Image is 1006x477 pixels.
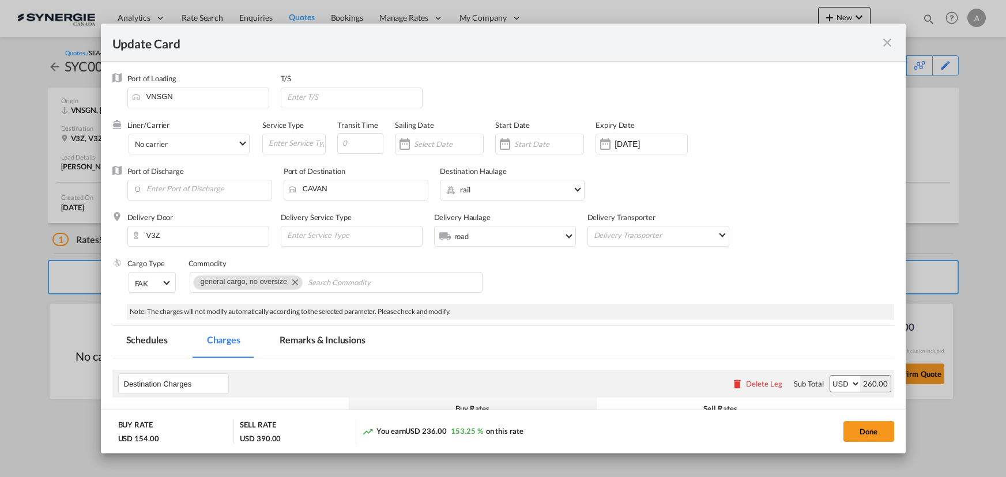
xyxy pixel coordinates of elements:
input: Enter Port of Discharge [133,180,272,198]
div: FAK [135,279,149,288]
label: Liner/Carrier [127,120,170,130]
label: Commodity [189,259,227,268]
label: Port of Loading [127,74,177,83]
div: general cargo, no oversize. Press delete to remove this chip. [201,276,290,287]
input: 0 [337,133,383,154]
div: You earn on this rate [362,426,523,438]
label: Start Date [495,120,530,130]
md-icon: icon-trending-up [362,426,374,437]
input: Enter Service Type [267,134,325,152]
span: 153.25 % [451,426,483,436]
input: Enter Service Type [286,226,422,244]
label: Port of Destination [284,166,345,176]
div: USD 390.00 [240,433,281,444]
label: T/S [281,74,292,83]
input: Leg Name [124,375,228,392]
div: USD 154.00 [118,433,159,444]
img: cargo.png [112,258,122,267]
md-icon: icon-delete [732,378,743,389]
span: USD 236.00 [405,426,446,436]
md-select: Select Destination Haulage: rail [459,180,584,199]
md-tab-item: Charges [193,326,254,358]
div: BUY RATE [118,419,153,433]
label: Delivery Door [127,213,174,222]
md-chips-wrap: Chips container. Use arrow keys to select chips. [190,272,483,293]
md-icon: icon-close fg-AAA8AD m-0 pointer [880,36,894,50]
label: Port of Discharge [127,166,184,176]
div: Delete Leg [746,379,782,388]
div: No carrier [135,139,168,149]
md-select: Select Cargo type: FAK [129,272,176,293]
md-tab-item: Schedules [112,326,182,358]
input: Select Date [414,139,483,149]
label: Delivery Transporter [587,213,655,222]
div: Buy Rates [355,403,591,414]
div: Note: The charges will not modify automatically according to the selected parameter. Please check... [127,304,894,320]
label: Transit Time [337,120,378,130]
input: Enter Port of Destination [289,180,428,198]
div: Sub Total [794,378,824,389]
div: road [454,232,469,241]
input: Enter T/S [286,88,422,105]
label: Cargo Type [127,259,165,268]
input: Enter Delivery Door [133,226,269,244]
div: Update Card [112,35,880,50]
md-dialog: Update Card Port ... [101,24,906,453]
input: Enter Port of Loading [133,88,269,105]
md-select: Select Liner: No carrier [129,134,250,154]
label: Delivery Haulage [434,213,491,222]
md-tab-item: Remarks & Inclusions [266,326,379,358]
div: SELL RATE [240,419,276,433]
th: Action [891,397,929,442]
input: Start Date [514,139,583,149]
th: Comments [845,397,891,442]
span: general cargo, no oversize [201,277,288,286]
label: Sailing Date [395,120,434,130]
label: Service Type [262,120,304,130]
div: 260.00 [860,376,890,392]
input: Expiry Date [615,139,687,149]
md-pagination-wrapper: Use the left and right arrow keys to navigate between tabs [112,326,391,358]
md-select: Select Delivery Haulage: road [453,226,575,245]
div: Sell Rates [602,403,839,414]
label: Expiry Date [596,120,635,130]
button: Delete Leg [732,379,782,388]
md-select: Delivery Transporter [593,226,729,243]
input: Search Commodity [308,274,413,292]
div: rail [460,185,470,194]
button: Done [843,421,894,442]
button: Remove general cargo, no oversize [285,276,302,287]
label: Destination Haulage [440,166,507,176]
label: Delivery Service Type [281,213,352,222]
